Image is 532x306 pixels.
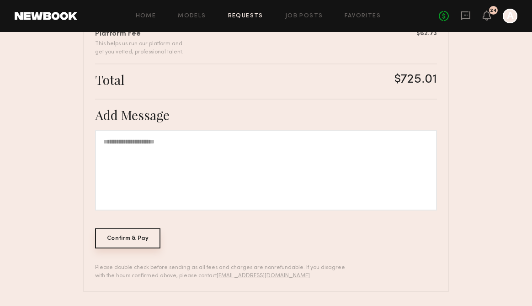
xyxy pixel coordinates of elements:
div: Platform Fee [95,29,183,40]
a: Job Posts [285,13,323,19]
a: Models [178,13,206,19]
div: Add Message [95,107,437,123]
a: Home [136,13,156,19]
a: A [503,9,517,23]
div: Confirm & Pay [95,228,160,248]
div: Please double check before sending as all fees and charges are nonrefundable. If you disagree wit... [95,264,351,280]
div: This helps us run our platform and get you vetted, professional talent. [95,40,183,56]
a: Favorites [345,13,381,19]
div: 24 [490,8,497,13]
div: Total [95,72,124,88]
a: Requests [228,13,263,19]
a: [EMAIL_ADDRESS][DOMAIN_NAME] [217,273,310,279]
div: $725.01 [394,72,437,88]
div: $62.73 [416,29,437,38]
